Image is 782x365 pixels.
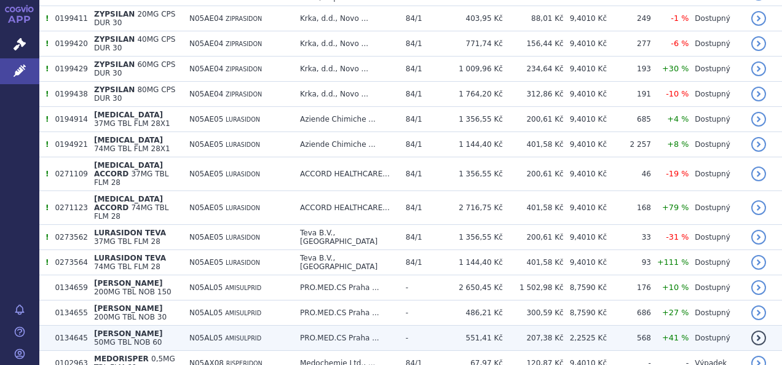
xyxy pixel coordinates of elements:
[49,107,87,132] td: 0194914
[564,31,607,57] td: 9,4010 Kč
[226,171,260,178] span: LURASIDON
[45,65,49,73] span: Tento přípravek má více úhrad.
[226,141,260,148] span: LURASIDON
[564,275,607,300] td: 8,7590 Kč
[189,170,223,178] span: N05AE05
[689,57,744,82] td: Dostupný
[751,36,766,51] a: detail
[406,258,422,267] span: 84/1
[564,6,607,31] td: 9,4010 Kč
[189,39,223,48] span: N05AE04
[564,82,607,107] td: 9,4010 Kč
[671,39,689,48] span: -6 %
[503,326,564,351] td: 207,38 Kč
[189,90,223,98] span: N05AE04
[400,275,443,300] td: -
[189,203,223,212] span: N05AE05
[225,335,261,342] span: AMISULPRID
[689,31,744,57] td: Dostupný
[443,132,503,157] td: 1 144,40 Kč
[294,107,400,132] td: Aziende Chimiche ...
[443,107,503,132] td: 1 356,55 Kč
[94,136,163,144] span: [MEDICAL_DATA]
[689,300,744,326] td: Dostupný
[294,82,400,107] td: Krka, d.d., Novo ...
[94,60,135,69] span: ZYPSILAN
[503,132,564,157] td: 401,58 Kč
[94,254,166,262] span: LURASIDON TEVA
[94,85,175,103] span: 80MG CPS DUR 30
[503,191,564,225] td: 401,58 Kč
[443,31,503,57] td: 771,74 Kč
[49,57,87,82] td: 0199429
[607,250,651,275] td: 93
[751,280,766,295] a: detail
[94,262,160,271] span: 74MG TBL FLM 28
[689,107,744,132] td: Dostupný
[45,233,49,241] span: Tento přípravek má více úhrad.
[94,161,163,178] span: [MEDICAL_DATA] ACCORD
[564,107,607,132] td: 9,4010 Kč
[406,233,422,241] span: 84/1
[294,57,400,82] td: Krka, d.d., Novo ...
[94,237,160,246] span: 37MG TBL FLM 28
[443,157,503,191] td: 1 356,55 Kč
[607,57,651,82] td: 193
[226,205,260,211] span: LURASIDON
[503,250,564,275] td: 401,58 Kč
[564,300,607,326] td: 8,7590 Kč
[689,191,744,225] td: Dostupný
[226,91,262,98] span: ZIPRASIDON
[225,285,261,291] span: AMISULPRID
[189,308,223,317] span: N05AL05
[503,57,564,82] td: 234,64 Kč
[607,275,651,300] td: 176
[189,283,223,292] span: N05AL05
[607,107,651,132] td: 685
[607,157,651,191] td: 46
[689,132,744,157] td: Dostupný
[564,57,607,82] td: 9,4010 Kč
[751,230,766,245] a: detail
[406,90,422,98] span: 84/1
[689,6,744,31] td: Dostupný
[49,132,87,157] td: 0194921
[94,195,163,212] span: [MEDICAL_DATA] ACCORD
[94,288,172,296] span: 200MG TBL NOB 150
[49,191,87,225] td: 0271123
[294,326,400,351] td: PRO.MED.CS Praha ...
[94,329,163,338] span: [PERSON_NAME]
[607,326,651,351] td: 568
[564,191,607,225] td: 9,4010 Kč
[49,326,87,351] td: 0134645
[564,250,607,275] td: 9,4010 Kč
[45,170,49,178] span: Tento přípravek má více úhrad.
[294,300,400,326] td: PRO.MED.CS Praha ...
[400,300,443,326] td: -
[45,14,49,23] span: Tento přípravek má více úhrad.
[689,250,744,275] td: Dostupný
[45,203,49,212] span: Tento přípravek má více úhrad.
[225,310,261,316] span: AMISULPRID
[406,115,422,124] span: 84/1
[94,279,163,288] span: [PERSON_NAME]
[443,326,503,351] td: 551,41 Kč
[45,39,49,48] span: Tento přípravek má více úhrad.
[400,326,443,351] td: -
[443,82,503,107] td: 1 764,20 Kč
[751,167,766,181] a: detail
[189,14,223,23] span: N05AE04
[94,111,163,119] span: [MEDICAL_DATA]
[49,6,87,31] td: 0199411
[751,112,766,127] a: detail
[667,114,689,124] span: +4 %
[94,355,149,363] span: MEDORISPER
[503,6,564,31] td: 88,01 Kč
[503,107,564,132] td: 200,61 Kč
[503,82,564,107] td: 312,86 Kč
[751,255,766,270] a: detail
[49,225,87,250] td: 0273562
[189,140,223,149] span: N05AE05
[503,157,564,191] td: 200,61 Kč
[443,250,503,275] td: 1 144,40 Kč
